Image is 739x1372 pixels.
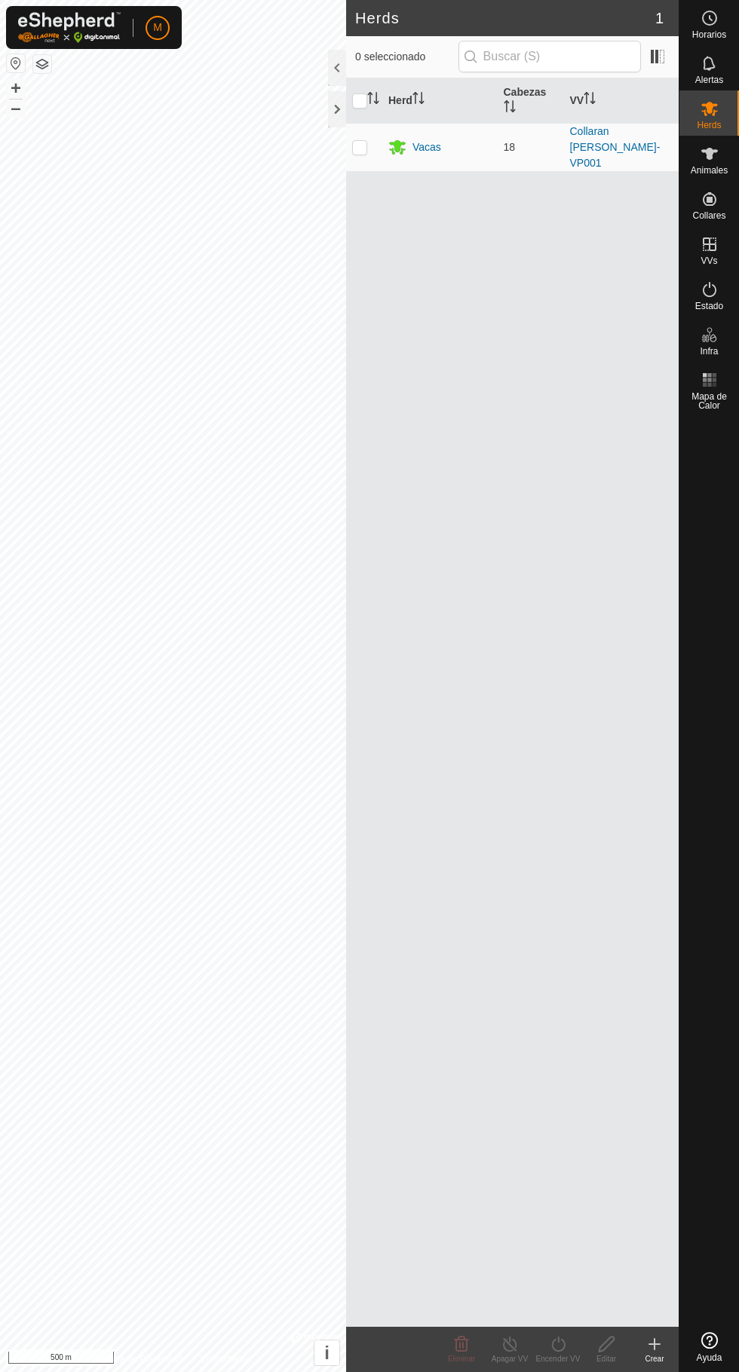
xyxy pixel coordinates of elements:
span: Animales [691,166,728,175]
a: Ayuda [679,1326,739,1368]
span: Infra [700,347,718,356]
span: VVs [701,256,717,265]
button: + [7,79,25,97]
p-sorticon: Activar para ordenar [584,94,596,106]
p-sorticon: Activar para ordenar [504,103,516,115]
p-sorticon: Activar para ordenar [367,94,379,106]
span: Ayuda [697,1353,722,1362]
span: Horarios [692,30,726,39]
th: VV [564,78,679,124]
button: i [314,1340,339,1365]
div: Crear [630,1353,679,1364]
th: Cabezas [498,78,564,124]
div: Apagar VV [486,1353,534,1364]
a: Collaran [PERSON_NAME]-VP001 [570,125,661,169]
span: i [324,1343,330,1363]
p-sorticon: Activar para ordenar [412,94,425,106]
div: Encender VV [534,1353,582,1364]
span: 0 seleccionado [355,49,458,65]
th: Herd [382,78,498,124]
span: 1 [655,7,664,29]
div: Vacas [412,139,441,155]
span: 18 [504,141,516,153]
input: Buscar (S) [458,41,641,72]
a: Contáctenos [201,1352,251,1366]
div: Editar [582,1353,630,1364]
img: Logo Gallagher [18,12,121,43]
button: Capas del Mapa [33,55,51,73]
span: Eliminar [448,1355,475,1363]
h2: Herds [355,9,655,27]
span: Collares [692,211,725,220]
span: Herds [697,121,721,130]
button: Restablecer Mapa [7,54,25,72]
span: Alertas [695,75,723,84]
span: Estado [695,302,723,311]
button: – [7,99,25,117]
span: Mapa de Calor [683,392,735,410]
span: M [153,20,162,35]
a: Política de Privacidad [95,1352,182,1366]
